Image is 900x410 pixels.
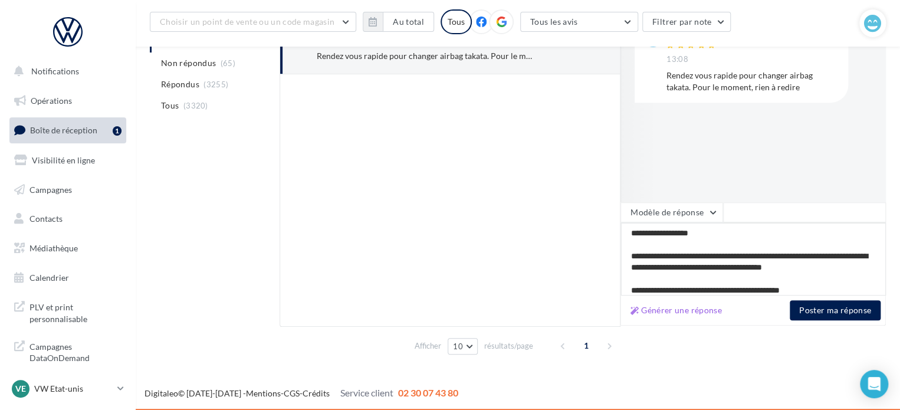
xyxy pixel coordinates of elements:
[144,388,458,398] span: © [DATE]-[DATE] - - -
[284,388,300,398] a: CGS
[530,17,578,27] span: Tous les avis
[29,184,72,194] span: Campagnes
[7,334,129,369] a: Campagnes DataOnDemand
[29,273,69,283] span: Calendrier
[144,388,178,398] a: Digitaleo
[7,148,129,173] a: Visibilité en ligne
[340,387,393,398] span: Service client
[160,17,334,27] span: Choisir un point de vente ou un code magasin
[31,66,79,76] span: Notifications
[7,206,129,231] a: Contacts
[15,383,26,395] span: VE
[860,370,888,398] div: Open Intercom Messenger
[7,265,129,290] a: Calendrier
[415,340,441,352] span: Afficher
[484,340,533,352] span: résultats/page
[441,9,472,34] div: Tous
[363,12,434,32] button: Au total
[113,126,121,136] div: 1
[7,294,129,329] a: PLV et print personnalisable
[150,12,356,32] button: Choisir un point de vente ou un code magasin
[246,388,281,398] a: Mentions
[34,383,113,395] p: VW Etat-unis
[398,387,458,398] span: 02 30 07 43 80
[448,338,478,355] button: 10
[7,117,129,143] a: Boîte de réception1
[577,336,596,355] span: 1
[666,70,839,93] div: Rendez vous rapide pour changer airbag takata. Pour le moment, rien à redire
[29,243,78,253] span: Médiathèque
[161,57,216,69] span: Non répondus
[453,342,463,351] span: 10
[7,178,129,202] a: Campagnes
[626,303,727,317] button: Générer une réponse
[221,58,235,68] span: (65)
[790,300,881,320] button: Poster ma réponse
[9,378,126,400] a: VE VW Etat-unis
[29,299,121,324] span: PLV et print personnalisable
[30,125,97,135] span: Boîte de réception
[203,80,228,89] span: (3255)
[161,78,199,90] span: Répondus
[7,236,129,261] a: Médiathèque
[642,12,731,32] button: Filtrer par note
[520,12,638,32] button: Tous les avis
[29,339,121,364] span: Campagnes DataOnDemand
[32,155,95,165] span: Visibilité en ligne
[183,101,208,110] span: (3320)
[620,202,723,222] button: Modèle de réponse
[317,50,533,62] div: Rendez vous rapide pour changer airbag takata. Pour le moment, rien à redire
[7,59,124,84] button: Notifications
[7,88,129,113] a: Opérations
[303,388,330,398] a: Crédits
[29,214,63,224] span: Contacts
[161,100,179,111] span: Tous
[31,96,72,106] span: Opérations
[666,54,688,65] span: 13:08
[383,12,434,32] button: Au total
